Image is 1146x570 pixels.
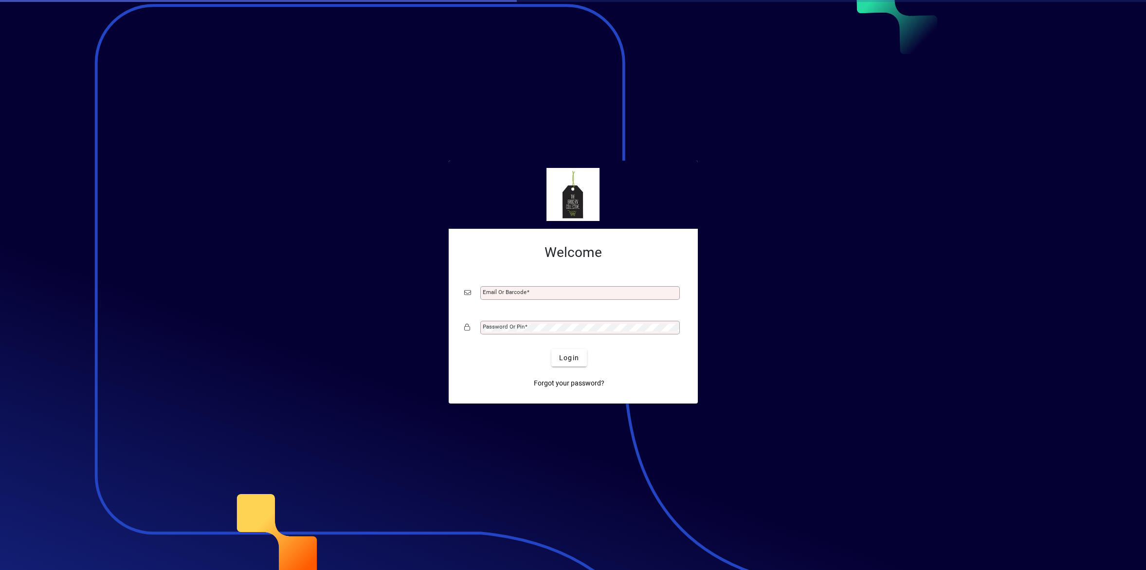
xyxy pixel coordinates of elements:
h2: Welcome [464,244,682,261]
span: Forgot your password? [534,378,604,388]
mat-label: Email or Barcode [483,289,527,295]
a: Forgot your password? [530,374,608,392]
mat-label: Password or Pin [483,323,525,330]
button: Login [551,349,587,367]
span: Login [559,353,579,363]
